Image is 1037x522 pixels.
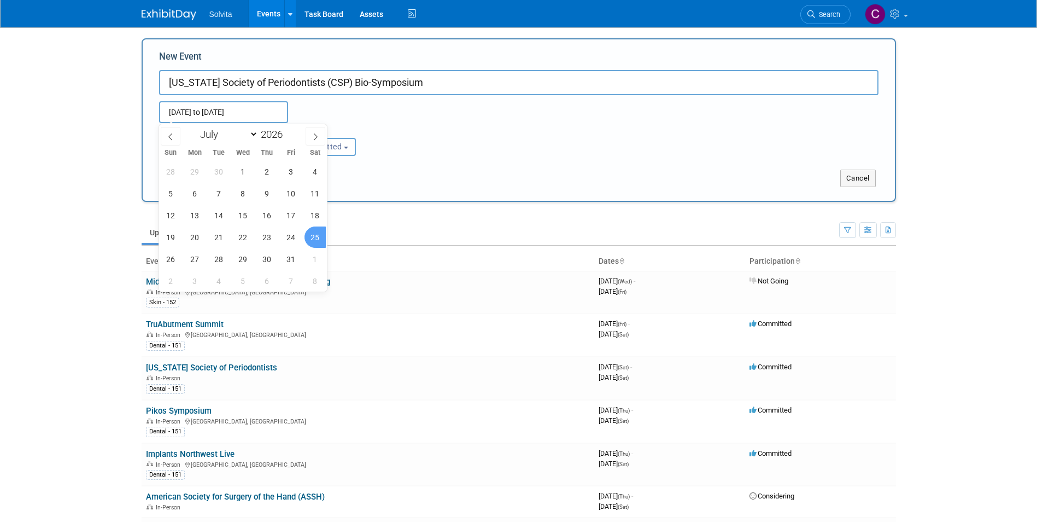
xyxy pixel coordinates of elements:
div: Dental - 151 [146,384,185,394]
span: Fri [279,149,303,156]
span: June 29, 2026 [184,161,206,182]
span: (Sat) [618,332,629,338]
span: June 30, 2026 [208,161,230,182]
span: July 27, 2026 [184,248,206,270]
span: [DATE] [599,287,626,295]
th: Participation [745,252,896,271]
span: (Thu) [618,494,630,500]
span: June 28, 2026 [160,161,181,182]
div: [GEOGRAPHIC_DATA], [GEOGRAPHIC_DATA] [146,330,590,339]
span: [DATE] [599,492,633,500]
input: Name of Trade Show / Conference [159,70,878,95]
span: July 30, 2026 [256,248,278,270]
a: [US_STATE] Society of Periodontists [146,363,277,373]
span: - [631,449,633,457]
span: Search [815,10,840,19]
img: Cindy Miller [865,4,886,25]
span: Sun [159,149,183,156]
img: In-Person Event [147,375,153,380]
span: (Thu) [618,408,630,414]
span: July 26, 2026 [160,248,181,270]
span: July 21, 2026 [208,227,230,248]
span: July 23, 2026 [256,227,278,248]
div: Dental - 151 [146,427,185,437]
a: Midwest Region Burn Conference - Annual Meeting [146,277,330,287]
span: July 20, 2026 [184,227,206,248]
button: Cancel [840,170,876,187]
span: July 14, 2026 [208,205,230,226]
span: In-Person [156,332,184,339]
span: Solvita [209,10,232,19]
span: July 22, 2026 [232,227,254,248]
span: July 9, 2026 [256,183,278,204]
span: July 3, 2026 [280,161,302,182]
span: Committed [749,449,792,457]
span: [DATE] [599,416,629,425]
span: July 19, 2026 [160,227,181,248]
span: In-Person [156,504,184,511]
span: July 13, 2026 [184,205,206,226]
img: In-Person Event [147,418,153,424]
div: Participation: [282,123,388,137]
span: - [630,363,632,371]
span: (Sat) [618,375,629,381]
th: Event [142,252,594,271]
span: - [628,320,630,328]
span: [DATE] [599,320,630,328]
a: Search [800,5,851,24]
a: Sort by Participation Type [795,257,800,265]
select: Month [195,127,258,141]
div: [GEOGRAPHIC_DATA], [GEOGRAPHIC_DATA] [146,287,590,296]
label: New Event [159,50,202,67]
th: Dates [594,252,745,271]
a: American Society for Surgery of the Hand (ASSH) [146,492,325,502]
a: Sort by Start Date [619,257,624,265]
img: ExhibitDay [142,9,196,20]
span: [DATE] [599,373,629,381]
span: (Sat) [618,364,629,370]
img: In-Person Event [147,289,153,294]
span: [DATE] [599,502,629,511]
span: July 24, 2026 [280,227,302,248]
span: Not Going [749,277,788,285]
span: (Sat) [618,504,629,510]
span: August 8, 2026 [304,270,326,292]
span: July 18, 2026 [304,205,326,226]
span: August 6, 2026 [256,270,278,292]
a: Implants Northwest Live [146,449,235,459]
div: Dental - 151 [146,341,185,351]
input: Year [258,128,291,141]
span: Committed [749,363,792,371]
span: - [631,492,633,500]
div: Dental - 151 [146,470,185,480]
span: [DATE] [599,363,632,371]
span: July 2, 2026 [256,161,278,182]
a: Pikos Symposium [146,406,212,416]
span: (Sat) [618,418,629,424]
span: July 25, 2026 [304,227,326,248]
span: July 5, 2026 [160,183,181,204]
img: In-Person Event [147,332,153,337]
span: July 1, 2026 [232,161,254,182]
span: July 28, 2026 [208,248,230,270]
span: Thu [255,149,279,156]
span: August 5, 2026 [232,270,254,292]
span: [DATE] [599,330,629,338]
div: Attendance / Format: [159,123,265,137]
span: July 17, 2026 [280,205,302,226]
span: August 2, 2026 [160,270,181,292]
a: Upcoming52 [142,222,206,243]
span: July 16, 2026 [256,205,278,226]
span: July 6, 2026 [184,183,206,204]
span: August 7, 2026 [280,270,302,292]
span: July 15, 2026 [232,205,254,226]
span: - [631,406,633,414]
span: July 11, 2026 [304,183,326,204]
span: July 29, 2026 [232,248,254,270]
span: July 12, 2026 [160,205,181,226]
span: August 3, 2026 [184,270,206,292]
div: Skin - 152 [146,298,179,308]
span: August 1, 2026 [304,248,326,270]
span: Wed [231,149,255,156]
span: Mon [183,149,207,156]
